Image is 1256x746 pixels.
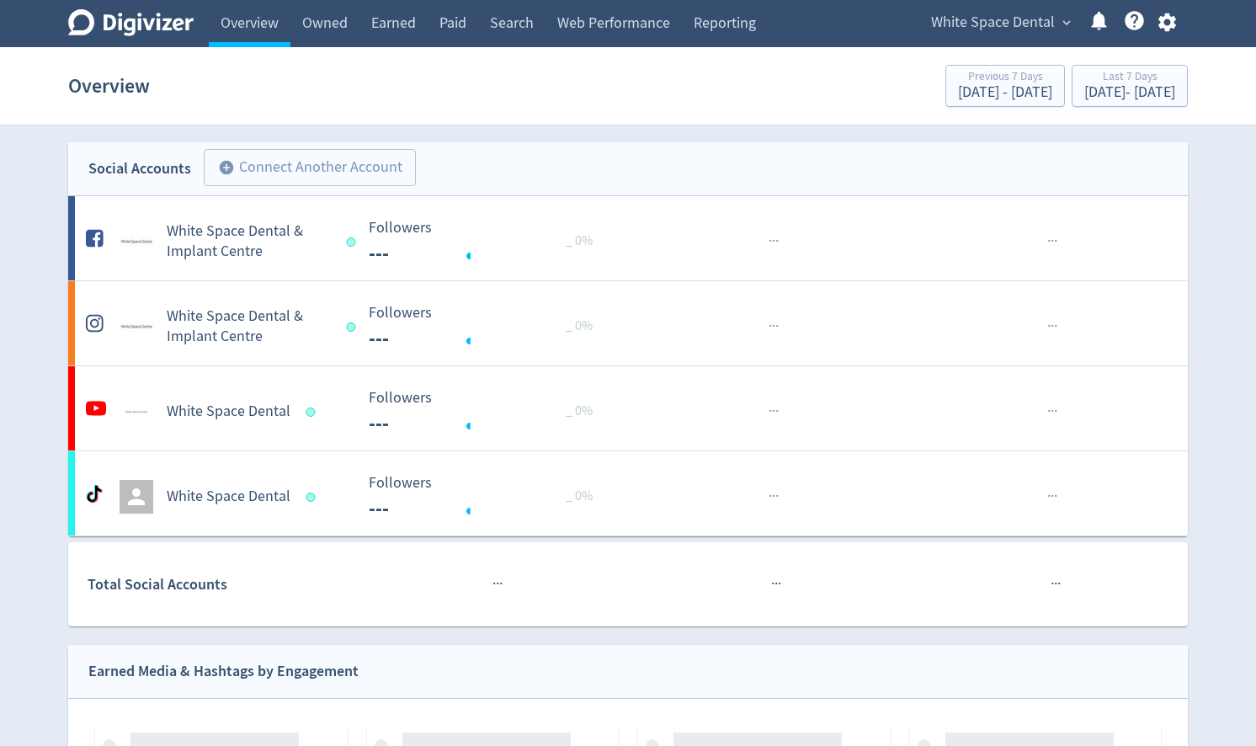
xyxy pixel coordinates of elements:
img: White Space Dental undefined [120,395,153,429]
a: White Space Dental undefinedWhite Space Dental Followers --- Followers --- _ 0%······ [68,366,1188,450]
span: · [775,486,779,507]
svg: Followers --- [360,220,613,264]
span: · [769,316,772,337]
span: · [769,401,772,422]
span: · [1054,486,1057,507]
span: expand_more [1059,15,1074,30]
span: · [1054,401,1057,422]
span: Data last synced: 4 Sep 2025, 12:01pm (AEST) [346,322,360,332]
div: Social Accounts [88,157,191,181]
div: [DATE] - [DATE] [1084,85,1175,100]
span: _ 0% [566,232,593,249]
img: White Space Dental & Implant Centre undefined [120,225,153,258]
span: · [1054,316,1057,337]
h5: White Space Dental [167,402,290,422]
span: · [775,231,779,252]
svg: Followers --- [360,305,613,349]
a: White Space Dental & Implant Centre undefinedWhite Space Dental & Implant Centre Followers --- Fo... [68,281,1188,365]
div: Previous 7 Days [958,71,1052,85]
a: White Space Dental & Implant Centre undefinedWhite Space Dental & Implant Centre Followers --- Fo... [68,196,1188,280]
span: · [1047,316,1051,337]
span: · [1047,231,1051,252]
span: · [772,231,775,252]
a: White Space Dental Followers --- Followers --- _ 0%······ [68,451,1188,536]
button: Last 7 Days[DATE]- [DATE] [1072,65,1188,107]
img: White Space Dental & Implant Centre undefined [120,310,153,344]
span: · [772,486,775,507]
span: _ 0% [566,317,593,334]
div: Earned Media & Hashtags by Engagement [88,659,359,684]
span: _ 0% [566,488,593,504]
span: _ 0% [566,402,593,419]
span: · [499,573,503,594]
span: · [769,231,772,252]
h1: Overview [68,59,150,113]
span: · [1051,486,1054,507]
span: · [1047,401,1051,422]
span: · [1051,401,1054,422]
span: · [1047,486,1051,507]
span: · [496,573,499,594]
svg: Followers --- [360,475,613,520]
span: add_circle [218,159,235,176]
span: · [492,573,496,594]
h5: White Space Dental [167,487,290,507]
span: · [778,573,781,594]
button: Previous 7 Days[DATE] - [DATE] [945,65,1065,107]
div: Last 7 Days [1084,71,1175,85]
span: Data last synced: 4 Sep 2025, 12:01pm (AEST) [346,237,360,247]
span: · [1051,573,1054,594]
button: White Space Dental [925,9,1075,36]
span: Data last synced: 4 Sep 2025, 2:02pm (AEST) [306,493,321,502]
span: · [772,401,775,422]
span: · [1054,573,1057,594]
span: · [769,486,772,507]
span: · [775,401,779,422]
button: Connect Another Account [204,149,416,186]
span: · [772,316,775,337]
span: Data last synced: 4 Sep 2025, 12:01pm (AEST) [306,408,321,417]
a: Connect Another Account [191,152,416,186]
span: · [774,573,778,594]
span: · [771,573,774,594]
h5: White Space Dental & Implant Centre [167,221,331,262]
div: [DATE] - [DATE] [958,85,1052,100]
svg: Followers --- [360,390,613,434]
span: · [775,316,779,337]
span: · [1054,231,1057,252]
span: · [1051,316,1054,337]
span: · [1057,573,1061,594]
span: White Space Dental [931,9,1055,36]
span: · [1051,231,1054,252]
h5: White Space Dental & Implant Centre [167,306,331,347]
div: Total Social Accounts [88,573,356,597]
